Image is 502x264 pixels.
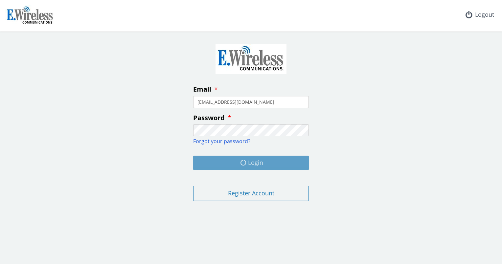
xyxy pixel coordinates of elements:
[193,85,211,94] span: Email
[193,113,225,122] span: Password
[193,156,309,170] button: Login
[193,186,309,201] button: Register Account
[193,96,309,108] input: enter your email address
[193,138,250,145] a: Forgot your password?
